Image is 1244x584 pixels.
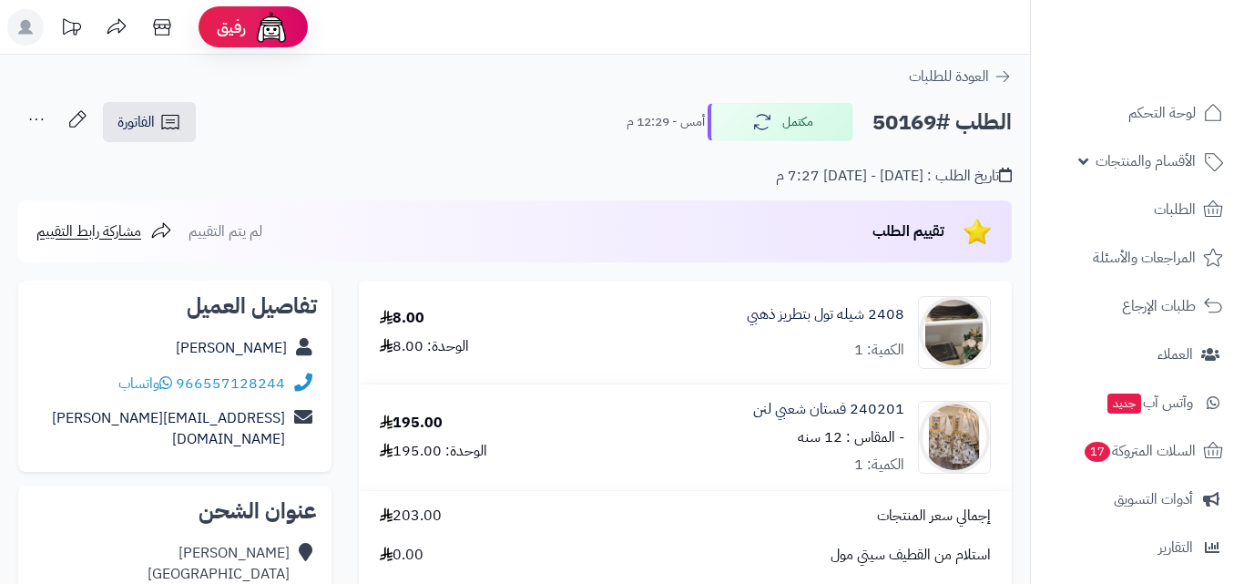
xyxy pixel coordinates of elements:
[380,545,423,566] span: 0.00
[1042,477,1233,521] a: أدوات التسويق
[48,9,94,50] a: تحديثات المنصة
[103,102,196,142] a: الفاتورة
[708,103,853,141] button: مكتمل
[1042,284,1233,328] a: طلبات الإرجاع
[919,401,990,474] img: 1741216678-Screenshot_%D9%A2%D9%A0%D9%A2%D9%A5%D9%A0%D9%A3%D9%A0%D9%A6_%D9%A0%D9%A2%D9%A1%D9%A6%D...
[1042,381,1233,425] a: وآتس آبجديد
[776,166,1012,187] div: تاريخ الطلب : [DATE] - [DATE] 7:27 م
[117,111,155,133] span: الفاتورة
[33,500,317,522] h2: عنوان الشحن
[1107,394,1141,414] span: جديد
[176,337,287,359] a: [PERSON_NAME]
[217,16,246,38] span: رفيق
[380,506,442,527] span: 203.00
[919,296,990,369] img: 1735133874-Screenshot_%D9%A2%D9%A0%D9%A2%D9%A4%D9%A1%D9%A2%D9%A2%D9%A5_%D9%A1%D9%A6%D9%A3%D9%A7%D...
[380,441,487,462] div: الوحدة: 195.00
[831,545,991,566] span: استلام من القطيف سيتي مول
[1122,293,1196,319] span: طلبات الإرجاع
[380,308,424,329] div: 8.00
[747,304,904,325] a: 2408 شيله تول بتطريز ذهبي
[1083,438,1196,464] span: السلات المتروكة
[1042,526,1233,569] a: التقارير
[872,104,1012,141] h2: الطلب #50169
[380,413,443,434] div: 195.00
[909,66,1012,87] a: العودة للطلبات
[1114,487,1193,512] span: أدوات التسويق
[36,220,172,242] a: مشاركة رابط التقييم
[1042,188,1233,231] a: الطلبات
[627,113,705,131] small: أمس - 12:29 م
[36,220,141,242] span: مشاركة رابط التقييم
[753,399,904,420] a: 240201 فستان شعبي لنن
[253,9,290,46] img: ai-face.png
[854,340,904,361] div: الكمية: 1
[1106,390,1193,415] span: وآتس آب
[1154,197,1196,222] span: الطلبات
[1042,429,1233,473] a: السلات المتروكة17
[1042,333,1233,376] a: العملاء
[1157,342,1193,367] span: العملاء
[52,407,285,450] a: [EMAIL_ADDRESS][PERSON_NAME][DOMAIN_NAME]
[380,336,469,357] div: الوحدة: 8.00
[854,455,904,476] div: الكمية: 1
[1085,442,1110,462] span: 17
[176,373,285,394] a: 966557128244
[1096,149,1196,174] span: الأقسام والمنتجات
[33,295,317,317] h2: تفاصيل العميل
[189,220,262,242] span: لم يتم التقييم
[1128,100,1196,126] span: لوحة التحكم
[798,426,904,448] small: - المقاس : 12 سنه
[118,373,172,394] a: واتساب
[877,506,991,527] span: إجمالي سعر المنتجات
[1042,91,1233,135] a: لوحة التحكم
[909,66,989,87] span: العودة للطلبات
[1158,535,1193,560] span: التقارير
[1042,236,1233,280] a: المراجعات والأسئلة
[1093,245,1196,271] span: المراجعات والأسئلة
[872,220,944,242] span: تقييم الطلب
